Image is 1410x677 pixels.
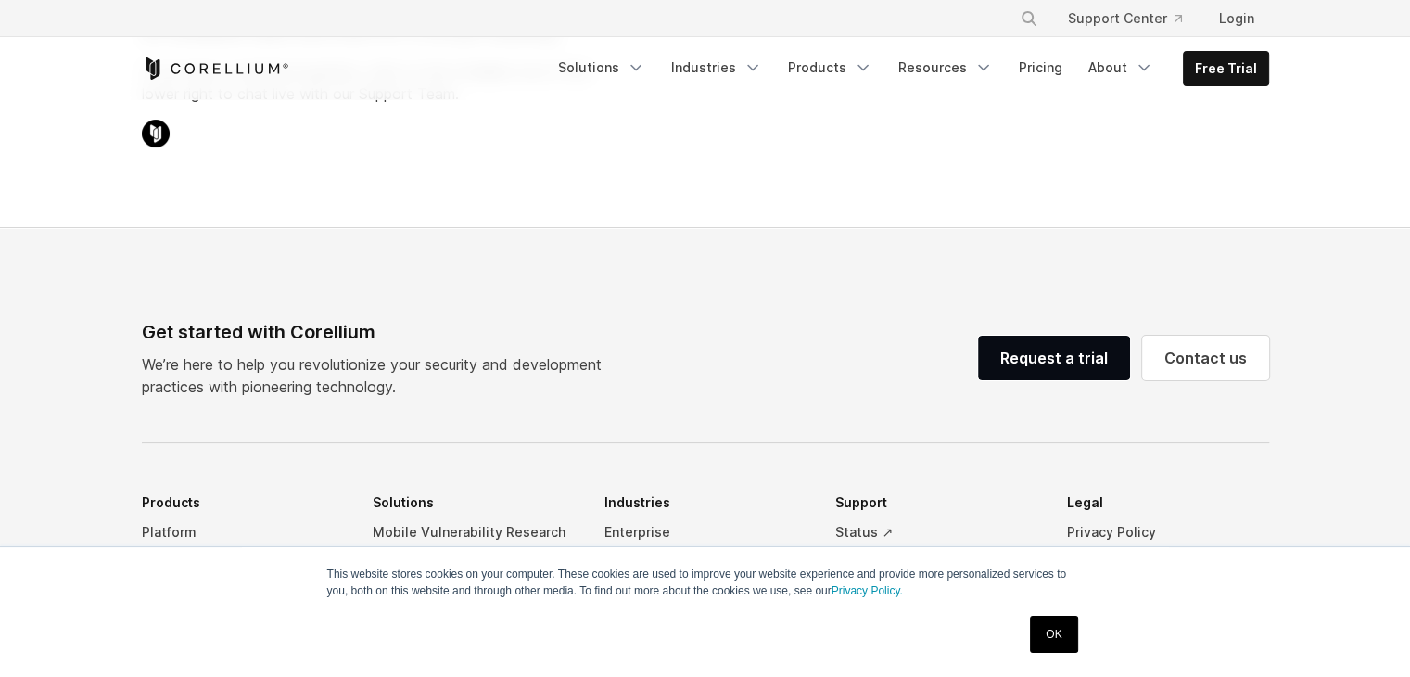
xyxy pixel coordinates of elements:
a: Solutions [547,51,656,84]
p: We’re here to help you revolutionize your security and development practices with pioneering tech... [142,353,616,398]
button: Search [1012,2,1046,35]
a: Industries [660,51,773,84]
a: Free Trial [1184,52,1268,85]
div: Navigation Menu [997,2,1269,35]
a: Corellium Home [142,57,289,80]
a: Privacy Policy. [832,584,903,597]
a: Enterprise [604,517,807,547]
a: Contact us [1142,336,1269,380]
div: Get started with Corellium [142,318,616,346]
a: Support Center [1053,2,1197,35]
a: Privacy Policy [1067,517,1269,547]
a: Platform [142,517,344,547]
a: About [1077,51,1164,84]
a: Pricing [1008,51,1073,84]
a: Mobile Vulnerability Research [373,517,575,547]
a: Request a trial [978,336,1130,380]
a: Login [1204,2,1269,35]
img: Corellium Chat Icon [142,120,170,147]
p: This website stores cookies on your computer. These cookies are used to improve your website expe... [327,566,1084,599]
a: Status ↗ [835,517,1037,547]
a: OK [1030,616,1077,653]
a: Resources [887,51,1004,84]
a: Products [777,51,883,84]
div: Navigation Menu [547,51,1269,86]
